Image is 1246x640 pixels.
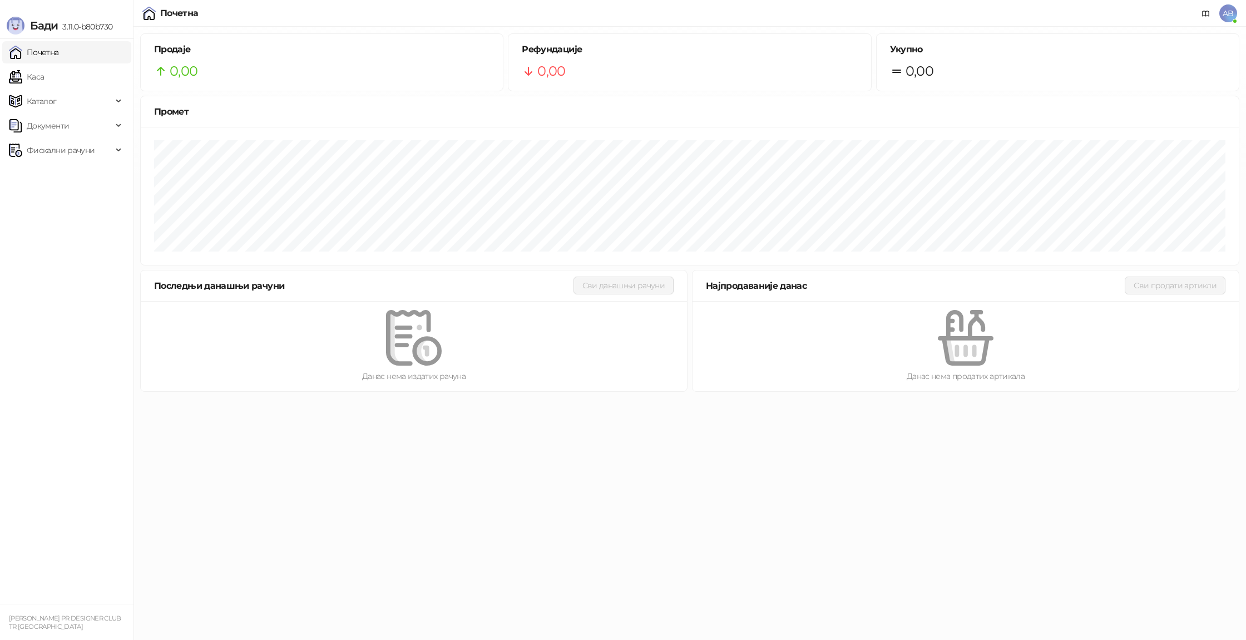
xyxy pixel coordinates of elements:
[58,22,112,32] span: 3.11.0-b80b730
[1219,4,1237,22] span: AB
[710,370,1221,382] div: Данас нема продатих артикала
[170,61,197,82] span: 0,00
[9,614,121,631] small: [PERSON_NAME] PR DESIGNER CLUB TR [GEOGRAPHIC_DATA]
[1125,277,1225,294] button: Сви продати артикли
[522,43,857,56] h5: Рефундације
[27,115,69,137] span: Документи
[159,370,669,382] div: Данас нема издатих рачуна
[573,277,674,294] button: Сви данашњи рачуни
[154,279,573,293] div: Последњи данашњи рачуни
[27,139,95,161] span: Фискални рачуни
[27,90,57,112] span: Каталог
[890,43,1225,56] h5: Укупно
[537,61,565,82] span: 0,00
[160,9,199,18] div: Почетна
[706,279,1125,293] div: Најпродаваније данас
[154,105,1225,119] div: Промет
[906,61,933,82] span: 0,00
[154,43,489,56] h5: Продаје
[30,19,58,32] span: Бади
[9,41,59,63] a: Почетна
[9,66,44,88] a: Каса
[1197,4,1215,22] a: Документација
[7,17,24,35] img: Logo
